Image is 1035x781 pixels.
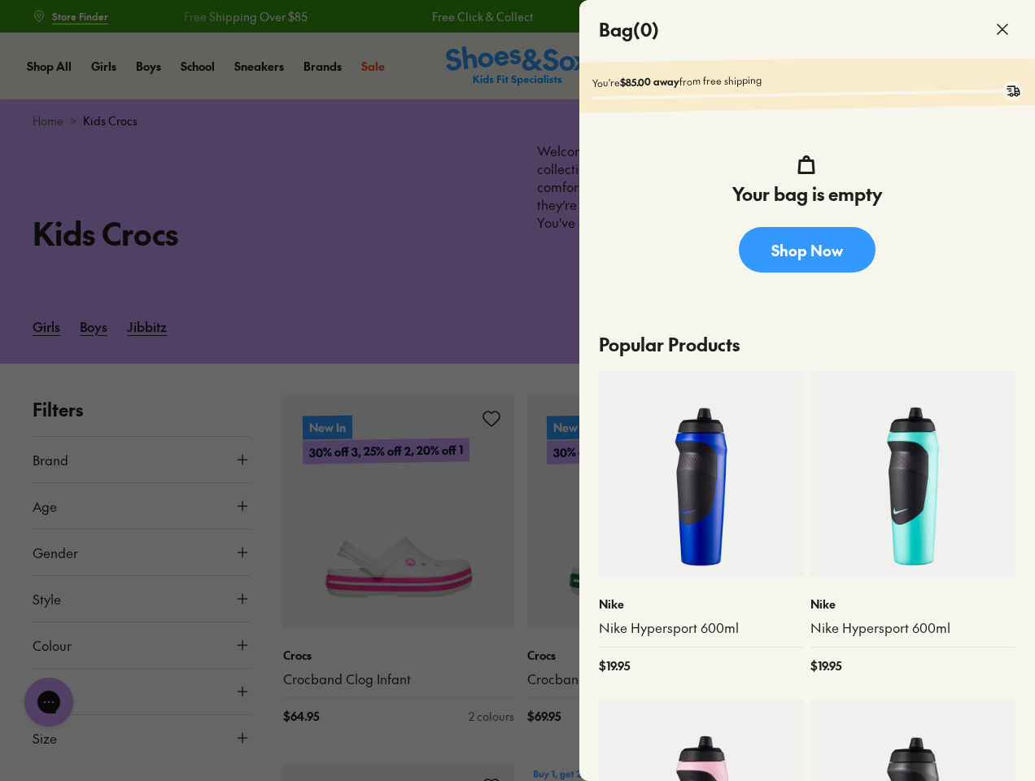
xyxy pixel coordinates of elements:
[599,619,804,637] a: Nike Hypersport 600ml
[599,657,630,674] span: $ 19.95
[739,227,876,273] a: Shop Now
[599,318,1015,371] p: Popular Products
[810,619,1015,637] a: Nike Hypersport 600ml
[810,596,1015,613] p: Nike
[732,181,882,207] h4: Your bag is empty
[599,596,804,613] p: Nike
[592,68,1022,89] p: You're from free shipping
[620,75,679,89] b: $85.00 away
[810,657,841,674] span: $ 19.95
[599,16,659,43] h4: Bag ( 0 )
[8,6,57,55] button: Gorgias live chat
